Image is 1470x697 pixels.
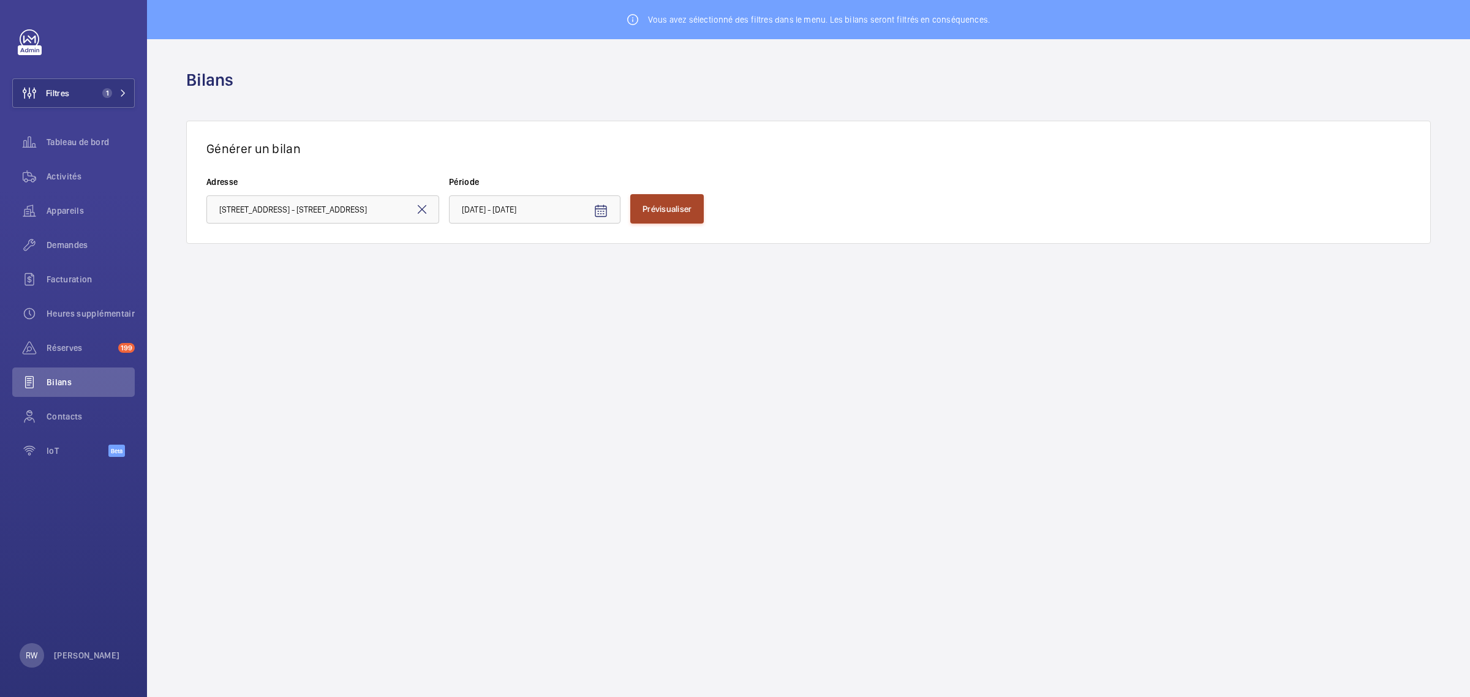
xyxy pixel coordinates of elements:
span: Heures supplémentaires [47,307,135,320]
span: Bilans [47,376,135,388]
span: Filtres [46,87,69,99]
span: Contacts [47,410,135,423]
span: 1 [102,88,112,98]
span: IoT [47,445,108,457]
h3: Générer un bilan [206,141,1411,156]
span: Tableau de bord [47,136,135,148]
label: Adresse [206,176,439,188]
p: [PERSON_NAME] [54,649,120,661]
span: Réserves [47,342,113,354]
input: 1 - Tapez l'adresse concerné [206,195,439,224]
span: 199 [118,343,135,353]
input: 2 - Sélectionner entre 3 et 12 mois [449,195,620,224]
button: Open calendar [586,197,616,226]
span: Appareils [47,205,135,217]
span: Activités [47,170,135,183]
button: Filtres1 [12,78,135,108]
h1: Bilans [186,69,241,91]
span: Facturation [47,273,135,285]
span: Beta [108,445,125,457]
span: Demandes [47,239,135,251]
span: Prévisualiser [643,204,692,214]
label: Période [449,176,620,188]
button: Prévisualiser [630,194,704,224]
p: RW [26,649,37,661]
